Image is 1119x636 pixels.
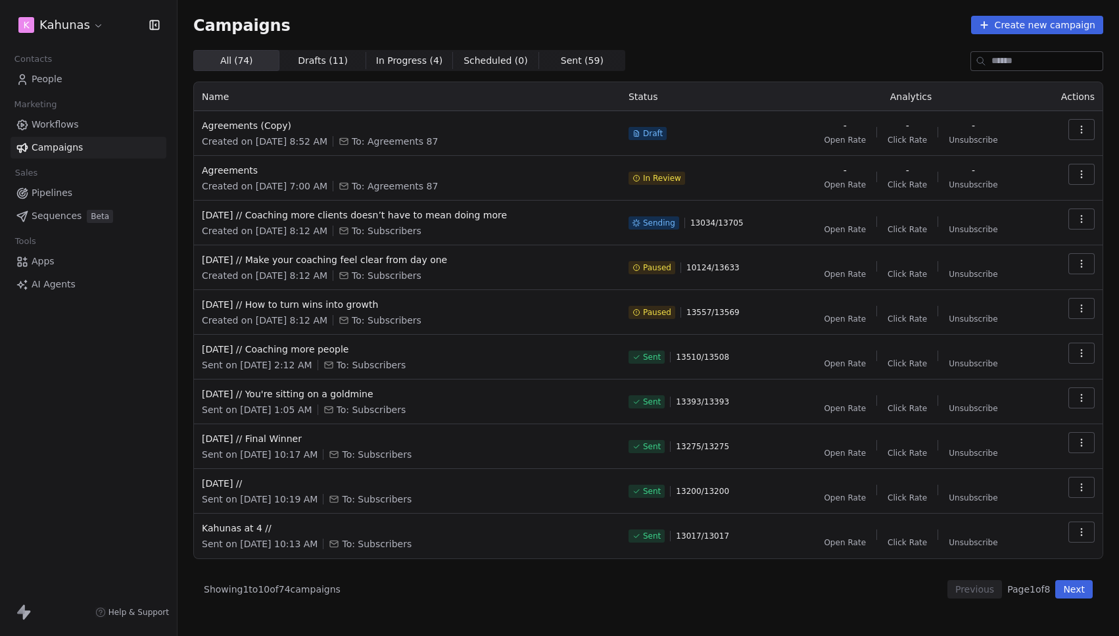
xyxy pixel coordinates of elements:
[888,224,927,235] span: Click Rate
[202,119,613,132] span: Agreements (Copy)
[11,205,166,227] a: SequencesBeta
[643,218,675,228] span: Sending
[108,607,169,618] span: Help & Support
[202,403,312,416] span: Sent on [DATE] 1:05 AM
[844,119,847,132] span: -
[888,135,927,145] span: Click Rate
[643,128,663,139] span: Draft
[32,255,55,268] span: Apps
[202,477,613,490] span: [DATE] //
[824,448,866,458] span: Open Rate
[11,114,166,135] a: Workflows
[971,16,1103,34] button: Create new campaign
[202,135,327,148] span: Created on [DATE] 8:52 AM
[690,218,744,228] span: 13034 / 13705
[337,358,406,372] span: To: Subscribers
[621,82,785,111] th: Status
[676,352,729,362] span: 13510 / 13508
[824,358,866,369] span: Open Rate
[95,607,169,618] a: Help & Support
[949,180,997,190] span: Unsubscribe
[643,441,661,452] span: Sent
[32,72,62,86] span: People
[202,298,613,311] span: [DATE] // How to turn wins into growth
[194,82,621,111] th: Name
[949,448,997,458] span: Unsubscribe
[888,269,927,280] span: Click Rate
[972,164,975,177] span: -
[888,448,927,458] span: Click Rate
[202,358,312,372] span: Sent on [DATE] 2:12 AM
[824,493,866,503] span: Open Rate
[643,531,661,541] span: Sent
[676,531,729,541] span: 13017 / 13017
[11,68,166,90] a: People
[824,537,866,548] span: Open Rate
[352,135,438,148] span: To: Agreements 87
[561,54,604,68] span: Sent ( 59 )
[16,14,107,36] button: KKahunas
[676,486,729,497] span: 13200 / 13200
[342,493,412,506] span: To: Subscribers
[844,164,847,177] span: -
[643,173,681,183] span: In Review
[32,209,82,223] span: Sequences
[824,224,866,235] span: Open Rate
[1037,82,1103,111] th: Actions
[824,269,866,280] span: Open Rate
[32,141,83,155] span: Campaigns
[949,537,997,548] span: Unsubscribe
[643,262,671,273] span: Paused
[202,343,613,356] span: [DATE] // Coaching more people
[888,314,927,324] span: Click Rate
[888,493,927,503] span: Click Rate
[32,278,76,291] span: AI Agents
[11,251,166,272] a: Apps
[204,583,341,596] span: Showing 1 to 10 of 74 campaigns
[824,314,866,324] span: Open Rate
[643,352,661,362] span: Sent
[202,269,327,282] span: Created on [DATE] 8:12 AM
[202,493,318,506] span: Sent on [DATE] 10:19 AM
[1055,580,1093,599] button: Next
[949,135,997,145] span: Unsubscribe
[32,186,72,200] span: Pipelines
[888,537,927,548] span: Click Rate
[906,164,909,177] span: -
[39,16,90,34] span: Kahunas
[11,182,166,204] a: Pipelines
[9,49,58,69] span: Contacts
[23,18,29,32] span: K
[202,164,613,177] span: Agreements
[949,314,997,324] span: Unsubscribe
[824,135,866,145] span: Open Rate
[947,580,1002,599] button: Previous
[686,307,740,318] span: 13557 / 13569
[9,232,41,251] span: Tools
[202,432,613,445] span: [DATE] // Final Winner
[686,262,740,273] span: 10124 / 13633
[87,210,113,223] span: Beta
[202,180,327,193] span: Created on [DATE] 7:00 AM
[949,493,997,503] span: Unsubscribe
[643,307,671,318] span: Paused
[11,137,166,159] a: Campaigns
[32,118,79,132] span: Workflows
[202,448,318,461] span: Sent on [DATE] 10:17 AM
[342,537,412,550] span: To: Subscribers
[676,397,729,407] span: 13393 / 13393
[643,397,661,407] span: Sent
[202,537,318,550] span: Sent on [DATE] 10:13 AM
[11,274,166,295] a: AI Agents
[9,163,43,183] span: Sales
[906,119,909,132] span: -
[464,54,528,68] span: Scheduled ( 0 )
[337,403,406,416] span: To: Subscribers
[1007,583,1050,596] span: Page 1 of 8
[949,403,997,414] span: Unsubscribe
[352,314,421,327] span: To: Subscribers
[785,82,1037,111] th: Analytics
[888,358,927,369] span: Click Rate
[676,441,729,452] span: 13275 / 13275
[376,54,443,68] span: In Progress ( 4 )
